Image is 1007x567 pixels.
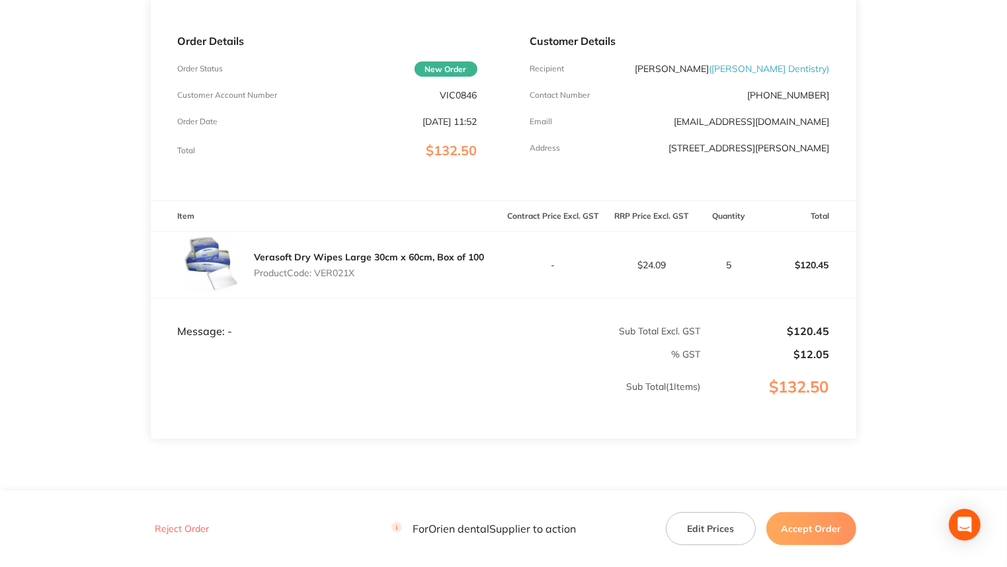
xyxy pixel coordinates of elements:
[426,142,477,159] span: $132.50
[702,325,830,337] p: $120.45
[702,378,856,423] p: $132.50
[423,116,477,127] p: [DATE] 11:52
[757,201,856,232] th: Total
[702,260,756,270] p: 5
[530,117,553,126] p: Emaill
[530,64,565,73] p: Recipient
[440,90,477,100] p: VIC0846
[748,90,830,100] p: [PHONE_NUMBER]
[701,201,757,232] th: Quantity
[709,63,830,75] span: ( [PERSON_NAME] Dentistry )
[758,249,855,281] p: $120.45
[177,64,223,73] p: Order Status
[530,35,830,47] p: Customer Details
[674,116,830,128] a: [EMAIL_ADDRESS][DOMAIN_NAME]
[177,146,195,155] p: Total
[702,348,830,360] p: $12.05
[602,201,701,232] th: RRP Price Excl. GST
[177,35,477,47] p: Order Details
[151,298,503,338] td: Message: -
[666,512,756,545] button: Edit Prices
[151,201,503,232] th: Item
[391,523,576,535] p: For Orien dental Supplier to action
[151,381,700,418] p: Sub Total ( 1 Items)
[530,143,561,153] p: Address
[254,268,484,278] p: Product Code: VER021X
[530,91,590,100] p: Contact Number
[415,61,477,77] span: New Order
[635,63,830,74] p: [PERSON_NAME]
[254,251,484,263] a: Verasoft Dry Wipes Large 30cm x 60cm, Box of 100
[504,201,602,232] th: Contract Price Excl. GST
[766,512,856,545] button: Accept Order
[669,143,830,153] p: [STREET_ADDRESS][PERSON_NAME]
[177,232,243,298] img: aXhkdXJkcA
[949,509,981,541] div: Open Intercom Messenger
[151,523,213,535] button: Reject Order
[504,326,701,336] p: Sub Total Excl. GST
[177,91,277,100] p: Customer Account Number
[504,260,602,270] p: -
[151,349,700,359] p: % GST
[603,260,700,270] p: $24.09
[177,117,218,126] p: Order Date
